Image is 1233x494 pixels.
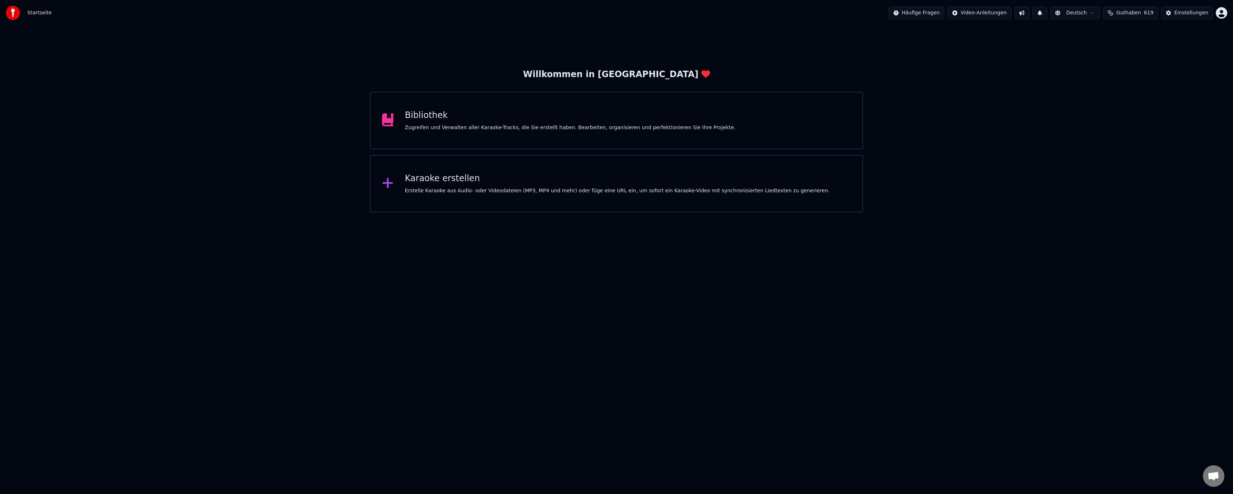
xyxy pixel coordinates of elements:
[6,6,20,20] img: youka
[405,124,735,131] div: Zugreifen und Verwalten aller Karaoke-Tracks, die Sie erstellt haben. Bearbeiten, organisieren un...
[1174,9,1208,17] div: Einstellungen
[1144,9,1153,17] span: 619
[1116,9,1141,17] span: Guthaben
[405,187,830,194] div: Erstelle Karaoke aus Audio- oder Videodateien (MP3, MP4 und mehr) oder füge eine URL ein, um sofo...
[523,69,710,80] div: Willkommen in [GEOGRAPHIC_DATA]
[1161,6,1213,19] button: Einstellungen
[1103,6,1158,19] button: Guthaben619
[27,9,52,17] nav: breadcrumb
[889,6,945,19] button: Häufige Fragen
[1203,465,1224,487] div: Chat öffnen
[947,6,1011,19] button: Video-Anleitungen
[405,173,830,184] div: Karaoke erstellen
[27,9,52,17] span: Startseite
[405,110,735,121] div: Bibliothek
